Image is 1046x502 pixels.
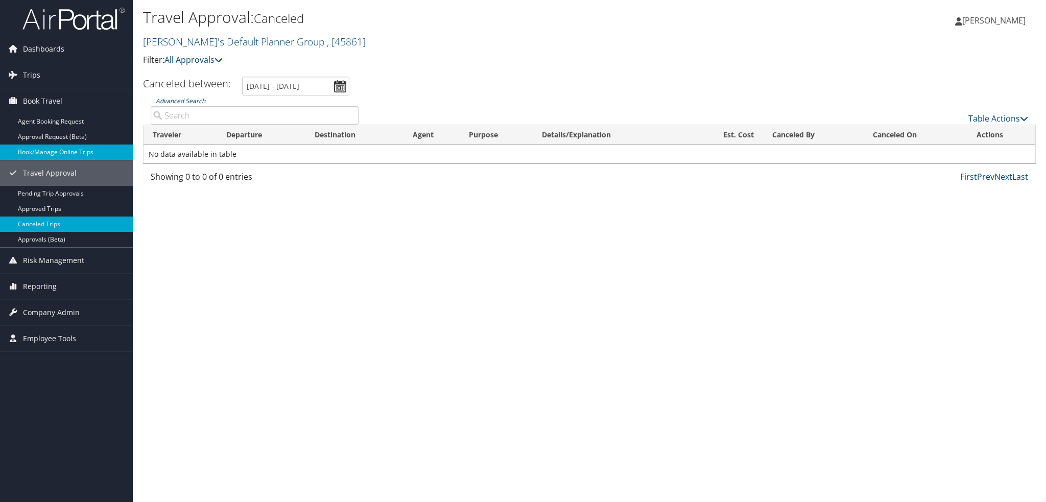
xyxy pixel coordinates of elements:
[143,77,231,90] h3: Canceled between:
[864,125,967,145] th: Canceled On: activate to sort column ascending
[156,97,205,105] a: Advanced Search
[151,171,359,188] div: Showing 0 to 0 of 0 entries
[144,145,1035,163] td: No data available in table
[23,88,62,114] span: Book Travel
[143,35,366,49] a: [PERSON_NAME]'s Default Planner Group
[23,274,57,299] span: Reporting
[327,35,366,49] span: , [ 45861 ]
[254,10,304,27] small: Canceled
[967,125,1035,145] th: Actions
[143,7,738,28] h1: Travel Approval:
[968,113,1028,124] a: Table Actions
[144,125,217,145] th: Traveler: activate to sort column ascending
[1012,171,1028,182] a: Last
[23,326,76,351] span: Employee Tools
[688,125,764,145] th: Est. Cost: activate to sort column ascending
[143,54,738,67] p: Filter:
[460,125,533,145] th: Purpose
[305,125,403,145] th: Destination: activate to sort column ascending
[962,15,1026,26] span: [PERSON_NAME]
[22,7,125,31] img: airportal-logo.png
[763,125,864,145] th: Canceled By: activate to sort column ascending
[23,36,64,62] span: Dashboards
[242,77,349,95] input: [DATE] - [DATE]
[960,171,977,182] a: First
[994,171,1012,182] a: Next
[23,160,77,186] span: Travel Approval
[23,300,80,325] span: Company Admin
[23,62,40,88] span: Trips
[151,106,359,125] input: Advanced Search
[23,248,84,273] span: Risk Management
[403,125,460,145] th: Agent
[977,171,994,182] a: Prev
[533,125,688,145] th: Details/Explanation
[955,5,1036,36] a: [PERSON_NAME]
[217,125,305,145] th: Departure: activate to sort column ascending
[164,54,223,65] a: All Approvals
